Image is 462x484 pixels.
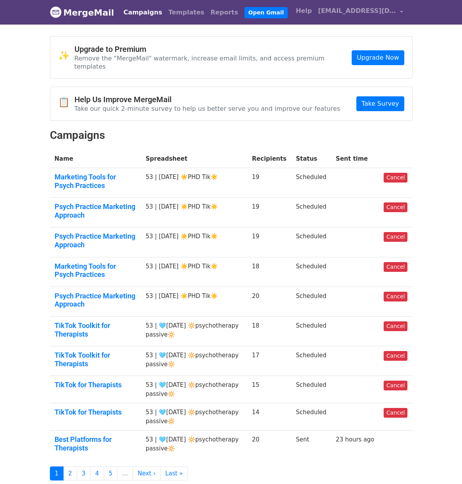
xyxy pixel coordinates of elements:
a: TikTok for Therapists [55,408,136,417]
td: 53 | 🩵[DATE] 🔆psychotherapy passive🔆 [141,346,247,376]
a: Templates [165,5,207,20]
a: TikTok Toolkit for Therapists [55,351,136,368]
a: Next › [133,466,161,481]
td: Scheduled [291,403,331,431]
td: 18 [247,317,291,346]
td: Scheduled [291,198,331,227]
td: 53 | [DATE] ☀️PHD Tik☀️ [141,287,247,316]
a: Best Platforms for Therapists [55,435,136,452]
td: 18 [247,257,291,287]
a: Take Survey [356,96,404,111]
td: 15 [247,376,291,403]
a: Upgrade Now [352,50,404,65]
a: TikTok Toolkit for Therapists [55,321,136,338]
td: 53 | [DATE] ☀️PHD Tik☀️ [141,198,247,227]
td: 53 | 🩵[DATE] 🔆psychotherapy passive🔆 [141,376,247,403]
a: 23 hours ago [336,436,374,443]
a: 2 [63,466,77,481]
a: Cancel [384,232,407,242]
h4: Upgrade to Premium [74,44,352,54]
a: MergeMail [50,4,114,21]
h2: Campaigns [50,129,412,142]
a: Campaigns [120,5,165,20]
h4: Help Us Improve MergeMail [74,95,340,104]
a: 3 [77,466,91,481]
td: Scheduled [291,257,331,287]
span: [EMAIL_ADDRESS][DOMAIN_NAME] [318,6,396,16]
a: Psych Practice Marketing Approach [55,232,136,249]
th: Name [50,150,141,168]
a: [EMAIL_ADDRESS][DOMAIN_NAME] [315,3,406,21]
th: Sent time [331,150,379,168]
td: Scheduled [291,346,331,376]
td: 20 [247,287,291,316]
a: 1 [50,466,64,481]
p: Take our quick 2-minute survey to help us better serve you and improve our features [74,105,340,113]
td: 53 | [DATE] ☀️PHD Tik☀️ [141,257,247,287]
td: 53 | [DATE] ☀️PHD Tik☀️ [141,227,247,257]
a: Reports [207,5,241,20]
td: 17 [247,346,291,376]
a: Open Gmail [244,7,288,18]
a: Marketing Tools for Psych Practices [55,262,136,279]
a: TikTok for Therapists [55,381,136,389]
th: Recipients [247,150,291,168]
td: 14 [247,403,291,431]
a: Marketing Tools for Psych Practices [55,173,136,190]
td: 19 [247,227,291,257]
p: Remove the "MergeMail" watermark, increase email limits, and access premium templates [74,54,352,71]
img: MergeMail logo [50,6,62,18]
a: Cancel [384,262,407,272]
a: Psych Practice Marketing Approach [55,202,136,219]
td: Scheduled [291,376,331,403]
a: Cancel [384,381,407,390]
a: Cancel [384,173,407,183]
td: Scheduled [291,317,331,346]
a: 4 [90,466,104,481]
span: 📋 [58,97,74,108]
a: Cancel [384,408,407,418]
th: Status [291,150,331,168]
span: ✨ [58,50,74,62]
td: Scheduled [291,227,331,257]
a: Psych Practice Marketing Approach [55,292,136,308]
a: Last » [160,466,188,481]
a: 5 [104,466,118,481]
a: Cancel [384,202,407,212]
td: Scheduled [291,287,331,316]
a: Cancel [384,351,407,361]
td: 19 [247,168,291,198]
td: 53 | 🩵[DATE] 🔆psychotherapy passive🔆 [141,403,247,431]
td: 19 [247,198,291,227]
a: Help [293,3,315,19]
td: Scheduled [291,168,331,198]
a: Cancel [384,292,407,301]
td: 53 | 🩵[DATE] 🔆psychotherapy passive🔆 [141,431,247,460]
td: Sent [291,431,331,460]
th: Spreadsheet [141,150,247,168]
td: 20 [247,431,291,460]
td: 53 | [DATE] ☀️PHD Tik☀️ [141,168,247,198]
td: 53 | 🩵[DATE] 🔆psychotherapy passive🔆 [141,317,247,346]
a: Cancel [384,321,407,331]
